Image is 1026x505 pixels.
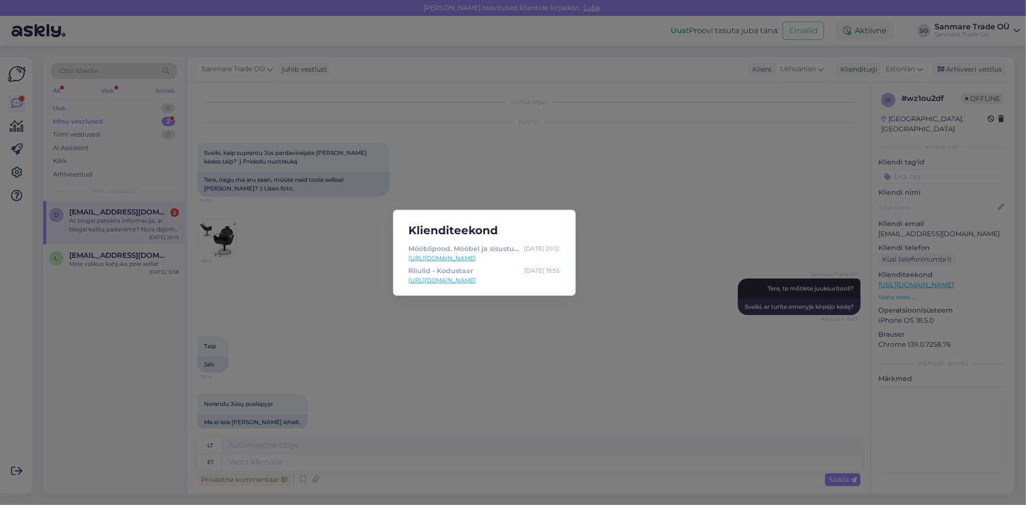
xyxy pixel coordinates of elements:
div: Riiulid - Kodustaar [409,265,474,276]
h5: Klienditeekond [401,222,568,240]
div: [DATE] 20:12 [524,243,560,254]
a: [URL][DOMAIN_NAME] [409,254,560,263]
div: Mööblipood. Mööbel ja sisustus e-pood. - Kodustaar [409,243,520,254]
div: [DATE] 19:53 [525,265,560,276]
a: [URL][DOMAIN_NAME] [409,276,560,285]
